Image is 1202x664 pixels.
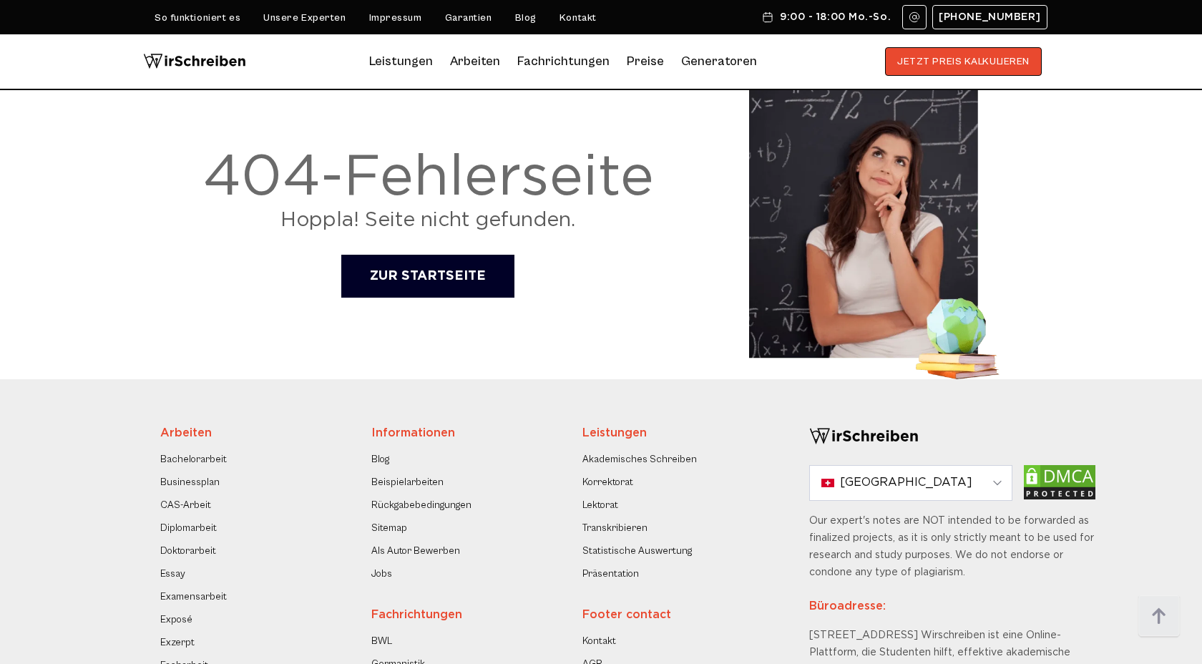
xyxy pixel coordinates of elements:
a: Statistische Auswertung [582,542,692,560]
button: JETZT PREIS KALKULIEREN [885,47,1042,76]
p: Hoppla! Seite nicht gefunden. [202,212,654,229]
img: Email [909,11,920,23]
img: logo-footer [809,425,919,448]
a: Arbeiten [450,50,500,73]
img: dmca [1024,465,1095,499]
span: [PHONE_NUMBER] [939,11,1041,23]
a: Transkribieren [582,519,648,537]
div: Arbeiten [160,425,358,442]
a: Kontakt [582,633,616,650]
a: Korrektorat [582,474,633,491]
a: Exzerpt [160,634,195,651]
a: Sitemap [371,519,407,537]
a: Examensarbeit [160,588,227,605]
a: Blog [371,451,389,468]
a: Preise [627,54,664,69]
a: Lektorat [582,497,618,514]
img: button top [1138,595,1181,638]
a: Leistungen [369,50,433,73]
a: Fachrichtungen [517,50,610,73]
div: Footer contact [582,607,781,624]
a: Rückgabebedingungen [371,497,471,514]
a: [PHONE_NUMBER] [932,5,1047,29]
div: Informationen [371,425,570,442]
a: Doktorarbeit [160,542,216,560]
span: [GEOGRAPHIC_DATA] [840,474,972,492]
a: Impressum [369,12,422,24]
a: Unsere Experten [263,12,346,24]
a: BWL [371,633,392,650]
img: logo wirschreiben [143,47,246,76]
a: CAS-Arbeit [160,497,211,514]
a: Generatoren [681,50,757,73]
a: Diplomarbeit [160,519,217,537]
a: Exposé [160,611,192,628]
a: Garantien [445,12,492,24]
div: Fachrichtungen [371,607,570,624]
a: Beispielarbeiten [371,474,444,491]
div: Leistungen [582,425,781,442]
img: Schedule [761,11,774,23]
a: Businessplan [160,474,220,491]
a: Essay [160,565,185,582]
a: ZUR STARTSEITE [341,255,514,298]
a: Jobs [371,565,392,582]
a: So funktioniert es [155,12,240,24]
a: Blog [515,12,537,24]
div: Büroadresse: [809,581,1095,627]
a: Bachelorarbeit [160,451,227,468]
a: Als Autor Bewerben [371,542,460,560]
div: 404-Fehlerseite [202,146,654,212]
a: Präsentation [582,565,639,582]
span: 9:00 - 18:00 Mo.-So. [780,11,891,23]
a: Akademisches Schreiben [582,451,697,468]
a: Kontakt [560,12,597,24]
